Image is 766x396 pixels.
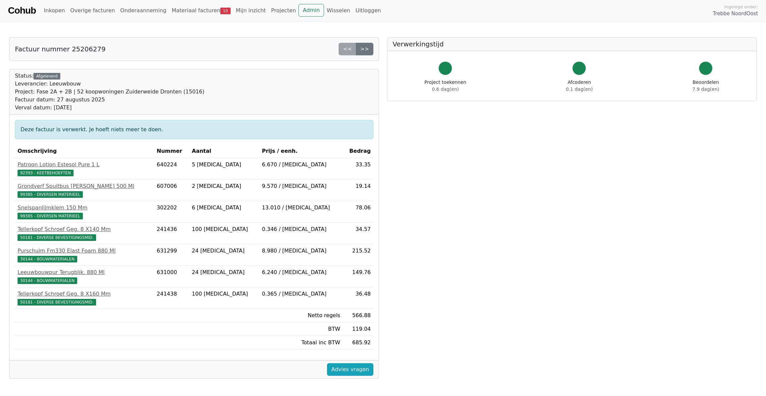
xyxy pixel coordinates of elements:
td: 34.57 [343,223,373,244]
div: 13.010 / [MEDICAL_DATA] [262,204,340,212]
a: Overige facturen [68,4,118,17]
td: 631000 [154,266,189,287]
h5: Factuur nummer 25206279 [15,45,106,53]
span: 10 [220,8,231,14]
td: 607006 [154,180,189,201]
td: 149.76 [343,266,373,287]
a: Snelspanlijmklem 150 Mm99385 - DIVERSEN MATERIEEL [18,204,151,220]
div: Afcoderen [566,79,593,93]
td: 241438 [154,287,189,309]
div: 8.980 / [MEDICAL_DATA] [262,247,340,255]
td: 33.35 [343,158,373,180]
span: Ingelogd onder: [724,4,758,10]
div: Deze factuur is verwerkt. Je hoeft niets meer te doen. [15,120,373,139]
span: 0.6 dag(en) [432,86,459,92]
a: Onderaanneming [118,4,169,17]
th: Prijs / eenh. [259,144,343,158]
span: 30144 - BOUWMATERIALEN [18,277,77,284]
div: Purschuim Fm330 Elast Foam 880 Ml [18,247,151,255]
div: Factuur datum: 27 augustus 2025 [15,96,204,104]
td: 19.14 [343,180,373,201]
th: Nummer [154,144,189,158]
td: 119.04 [343,322,373,336]
a: Inkopen [41,4,67,17]
div: Afgeleverd [33,73,60,80]
a: Tellerkopf Schroef Geg. 8 X140 Mm50181 - DIVERSE BEVESTIGINGSMID. [18,225,151,241]
td: Netto regels [259,309,343,322]
td: 215.52 [343,244,373,266]
div: 5 [MEDICAL_DATA] [192,161,256,169]
div: 100 [MEDICAL_DATA] [192,290,256,298]
div: 100 [MEDICAL_DATA] [192,225,256,233]
td: 566.88 [343,309,373,322]
div: 6 [MEDICAL_DATA] [192,204,256,212]
a: Patroon Lotion Estesol Pure 1 L92393 - KEETBEHOEFTEN [18,161,151,177]
a: >> [356,43,373,55]
td: 78.06 [343,201,373,223]
th: Bedrag [343,144,373,158]
div: 2 [MEDICAL_DATA] [192,182,256,190]
span: 0.1 dag(en) [566,86,593,92]
div: 9.570 / [MEDICAL_DATA] [262,182,340,190]
th: Aantal [189,144,259,158]
td: 640224 [154,158,189,180]
a: Projecten [268,4,299,17]
div: Snelspanlijmklem 150 Mm [18,204,151,212]
td: 36.48 [343,287,373,309]
a: Cohub [8,3,36,19]
span: 92393 - KEETBEHOEFTEN [18,170,74,176]
td: 631299 [154,244,189,266]
span: 50181 - DIVERSE BEVESTIGINGSMID. [18,234,96,241]
div: Tellerkopf Schroef Geg. 8 X160 Mm [18,290,151,298]
div: 6.670 / [MEDICAL_DATA] [262,161,340,169]
a: Tellerkopf Schroef Geg. 8 X160 Mm50181 - DIVERSE BEVESTIGINGSMID. [18,290,151,306]
th: Omschrijving [15,144,154,158]
a: Admin [299,4,324,17]
a: Grondverf Spuitbus [PERSON_NAME] 500 Ml99385 - DIVERSEN MATERIEEL [18,182,151,198]
a: Mijn inzicht [233,4,269,17]
div: 24 [MEDICAL_DATA] [192,247,256,255]
td: BTW [259,322,343,336]
td: Totaal inc BTW [259,336,343,350]
span: 30144 - BOUWMATERIALEN [18,256,77,262]
div: Tellerkopf Schroef Geg. 8 X140 Mm [18,225,151,233]
span: Trebbe NoordOost [713,10,758,18]
span: 7.9 dag(en) [692,86,719,92]
div: 6.240 / [MEDICAL_DATA] [262,268,340,276]
a: Advies vragen [327,363,373,376]
a: Materiaal facturen10 [169,4,233,17]
div: Project: Fase 2A + 2B | 52 koopwoningen Zuiderweide Dronten (15016) [15,88,204,96]
a: Wisselen [324,4,353,17]
div: Status: [15,72,204,112]
div: Patroon Lotion Estesol Pure 1 L [18,161,151,169]
a: Purschuim Fm330 Elast Foam 880 Ml30144 - BOUWMATERIALEN [18,247,151,263]
div: Beoordelen [692,79,719,93]
div: Project toekennen [424,79,466,93]
div: 0.365 / [MEDICAL_DATA] [262,290,340,298]
div: Leeuwbouwpur Terugblik. 880 Ml [18,268,151,276]
td: 241436 [154,223,189,244]
div: Grondverf Spuitbus [PERSON_NAME] 500 Ml [18,182,151,190]
a: Leeuwbouwpur Terugblik. 880 Ml30144 - BOUWMATERIALEN [18,268,151,284]
a: Uitloggen [353,4,384,17]
div: 24 [MEDICAL_DATA] [192,268,256,276]
span: 50181 - DIVERSE BEVESTIGINGSMID. [18,299,96,306]
h5: Verwerkingstijd [393,40,751,48]
span: 99385 - DIVERSEN MATERIEEL [18,191,83,198]
div: 0.346 / [MEDICAL_DATA] [262,225,340,233]
td: 685.92 [343,336,373,350]
div: Leverancier: Leeuwbouw [15,80,204,88]
div: Verval datum: [DATE] [15,104,204,112]
td: 302202 [154,201,189,223]
span: 99385 - DIVERSEN MATERIEEL [18,213,83,219]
